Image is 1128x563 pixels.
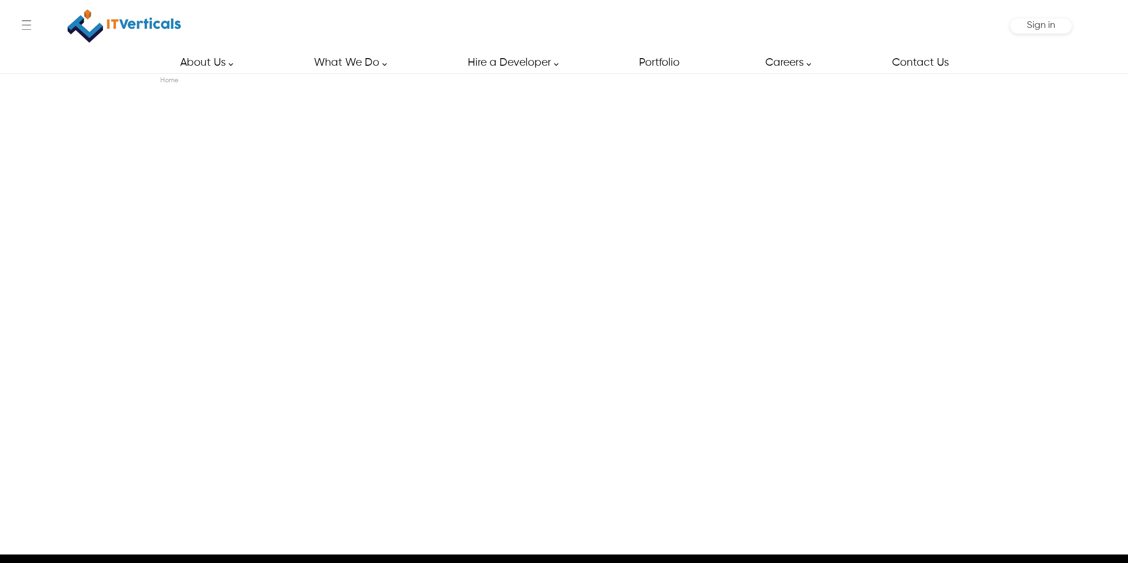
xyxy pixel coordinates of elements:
[1027,20,1055,30] span: Sign in
[457,52,564,73] a: Hire a Developer
[56,5,192,47] a: IT Verticals Inc
[881,52,959,73] a: Contact Us
[169,52,238,73] a: About Us
[628,52,690,73] a: Portfolio
[158,76,181,85] div: Home
[303,52,392,73] a: What We Do
[68,5,181,47] img: IT Verticals Inc
[1027,23,1055,29] a: Sign in
[754,52,816,73] a: Careers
